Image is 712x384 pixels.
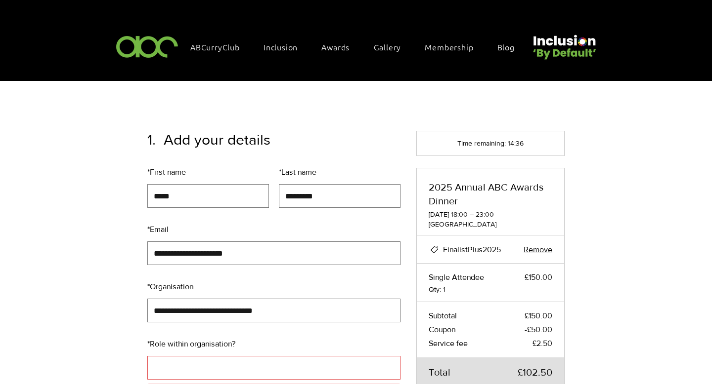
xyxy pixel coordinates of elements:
[185,37,255,57] a: ABCurryClub
[530,27,598,61] img: Untitled design (22).png
[443,245,501,254] span: FinalistPlus2025
[429,324,455,336] span: Coupon
[147,224,400,235] label: Email
[279,166,400,178] label: Last name
[420,37,488,57] a: Membership
[524,243,552,255] button: Clear coupon code
[457,139,524,148] span: Time remaining: 14:36
[374,41,401,52] span: Gallery
[429,365,450,379] span: Total
[524,245,552,254] span: Remove
[518,365,552,379] span: £102.50
[429,310,457,322] span: Subtotal
[417,264,564,302] div: Ticket type: Single Attendee, Price: £150.00, Qty: 1
[533,338,552,349] span: £2.50
[316,37,364,57] div: Awards
[190,41,240,52] span: ABCurryClub
[147,338,400,350] label: Role within organisation?
[185,37,530,57] nav: Site
[429,338,468,349] span: Service fee
[525,324,552,336] span: -£50.00
[429,180,552,208] h2: 2025 Annual ABC Awards Dinner
[425,41,473,52] span: Membership
[369,37,416,57] a: Gallery
[492,37,530,57] a: Blog
[113,32,181,61] img: ABC-Logo-Blank-Background-01-01-2.png
[147,166,269,178] label: First name
[259,37,312,57] div: Inclusion
[147,281,400,293] label: Organisation
[525,271,552,283] span: £150.00
[147,131,156,149] span: 1.
[525,310,552,322] span: £150.00
[429,271,484,283] span: Single Attendee
[429,243,441,255] div: Coupon code successfully applied
[147,131,270,149] h1: Add your details
[429,285,552,294] span: Qty: 1
[264,41,298,52] span: Inclusion
[321,41,350,52] span: Awards
[429,220,552,230] span: [GEOGRAPHIC_DATA]
[429,210,552,220] span: [DATE] 18:00 – 23:00
[497,41,515,52] span: Blog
